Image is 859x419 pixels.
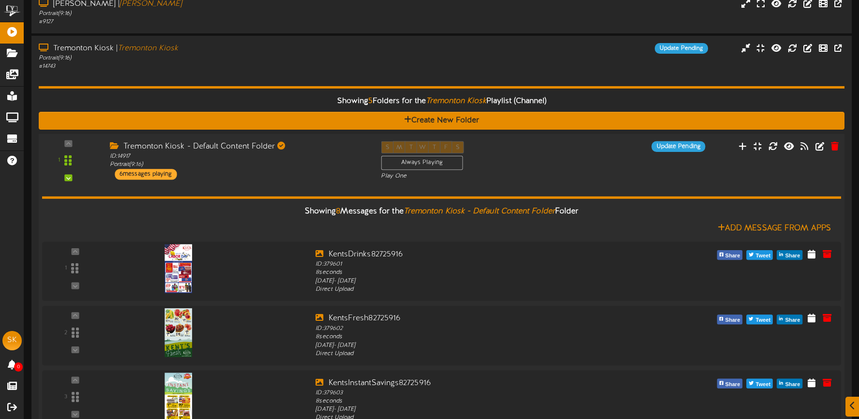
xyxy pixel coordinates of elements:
i: Tremonton Kiosk [118,44,178,53]
button: Add Message From Apps [715,222,834,234]
div: [DATE] - [DATE] [316,405,634,414]
div: ID: 379603 8 seconds [316,389,634,405]
div: 6 messages playing [115,169,177,180]
div: Direct Upload [316,350,634,358]
div: Update Pending [652,141,706,152]
i: Tremonton Kiosk - Default Content Folder [404,207,555,216]
span: 5 [368,97,373,105]
img: 62f18895-a0e0-42a0-a46b-c809c977239f.jpg [165,244,192,293]
button: Share [717,250,742,260]
span: Share [783,315,802,326]
div: ID: 14917 Portrait ( 9:16 ) [110,152,366,169]
div: ID: 379601 8 seconds [316,260,634,277]
button: Share [777,314,802,324]
div: KentsDrinks82725916 [316,249,634,260]
span: Share [783,251,802,261]
span: Share [783,379,802,390]
span: 8 [336,207,340,216]
div: Showing Folders for the Playlist (Channel) [31,91,852,112]
span: 0 [14,362,23,372]
button: Share [717,378,742,388]
div: Tremonton Kiosk - Default Content Folder [110,141,366,152]
div: KentsFresh82725916 [316,314,634,325]
div: [DATE] - [DATE] [316,341,634,349]
div: Update Pending [655,43,708,54]
span: Share [723,251,742,261]
div: Portrait ( 9:16 ) [39,10,366,18]
div: SK [2,331,22,350]
button: Share [777,250,802,260]
button: Tweet [747,250,773,260]
button: Tweet [747,314,773,324]
div: Play One [381,172,570,180]
i: Tremonton Kiosk [426,97,486,105]
span: Tweet [754,251,772,261]
span: Tweet [754,315,772,326]
button: Share [717,314,742,324]
button: Tweet [747,378,773,388]
button: Share [777,378,802,388]
div: # 9127 [39,18,366,26]
div: Direct Upload [316,285,634,294]
span: Share [723,315,742,326]
span: Share [723,379,742,390]
button: Create New Folder [39,112,844,130]
div: Always Playing [381,156,463,170]
div: # 14743 [39,62,366,71]
div: Showing Messages for the Folder [35,201,849,222]
div: ID: 379602 8 seconds [316,325,634,342]
div: [DATE] - [DATE] [316,277,634,285]
div: Tremonton Kiosk | [39,43,366,54]
span: Tweet [754,379,772,390]
div: Portrait ( 9:16 ) [39,54,366,62]
div: KentsInstantSavings82725916 [316,377,634,389]
img: 8c235df8-cebd-4c8c-9f0f-40c1507ac90b.jpg [165,308,192,357]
